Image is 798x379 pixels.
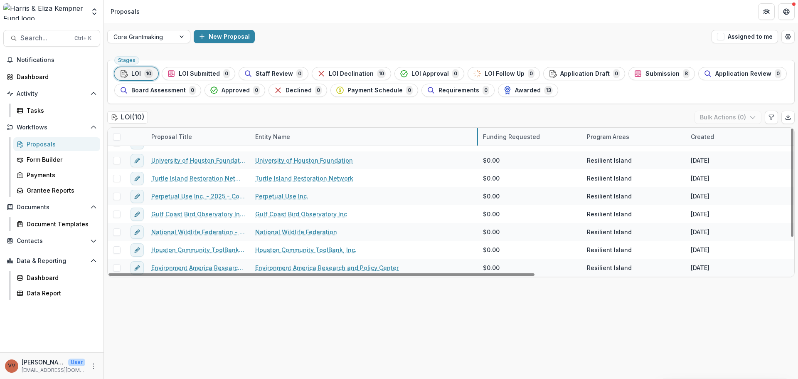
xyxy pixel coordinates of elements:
[543,67,625,80] button: Application Draft0
[27,155,94,164] div: Form Builder
[691,174,709,183] div: [DATE]
[255,210,347,218] a: Gulf Coast Bird Observatory Inc
[179,70,220,77] span: LOI Submitted
[107,111,148,123] h2: LOI ( 10 )
[686,132,719,141] div: Created
[131,208,144,221] button: edit
[17,90,87,97] span: Activity
[8,363,15,369] div: Vivian Victoria
[587,245,632,254] span: Resilient Island
[483,192,500,201] span: $0.00
[239,67,308,80] button: Staff Review0
[146,128,250,146] div: Proposal Title
[778,3,795,20] button: Get Help
[478,128,582,146] div: Funding Requested
[587,210,632,218] span: Resilient Island
[255,156,353,165] a: University of Houston Foundation
[483,174,500,183] span: $0.00
[268,84,327,97] button: Declined0
[204,84,265,97] button: Approved0
[377,69,386,78] span: 10
[27,220,94,228] div: Document Templates
[698,67,787,80] button: Application Review0
[131,70,141,77] span: LOI
[775,69,781,78] span: 0
[695,111,761,124] button: Bulk Actions (0)
[151,156,245,165] a: University of Houston Foundation - 2025 - Core Grant Request
[498,84,558,97] button: Awarded13
[17,57,97,64] span: Notifications
[3,234,100,248] button: Open Contacts
[691,156,709,165] div: [DATE]
[483,263,500,272] span: $0.00
[483,245,500,254] span: $0.00
[151,174,245,183] a: Turtle Island Restoration Network - 2025 - Core Grant Request
[131,87,186,94] span: Board Assessment
[483,228,500,236] span: $0.00
[528,69,534,78] span: 0
[27,273,94,282] div: Dashboard
[111,7,140,16] div: Proposals
[765,111,778,124] button: Edit table settings
[17,204,87,211] span: Documents
[3,53,100,67] button: Notifications
[189,86,196,95] span: 0
[3,30,100,47] button: Search...
[483,156,500,165] span: $0.00
[411,70,449,77] span: LOI Approval
[781,30,795,43] button: Open table manager
[683,69,690,78] span: 8
[22,367,85,374] p: [EMAIL_ADDRESS][DOMAIN_NAME]
[691,192,709,201] div: [DATE]
[3,121,100,134] button: Open Workflows
[255,263,399,272] a: Environment America Research and Policy Center
[118,57,135,63] span: Stages
[587,174,632,183] span: Resilient Island
[406,86,413,95] span: 0
[13,153,100,166] a: Form Builder
[256,70,293,77] span: Staff Review
[560,70,610,77] span: Application Draft
[587,228,632,236] span: Resilient Island
[151,210,245,218] a: Gulf Coast Bird Observatory Inc - 2025 - Core Grant Request
[347,87,403,94] span: Payment Schedule
[146,132,197,141] div: Proposal Title
[114,84,201,97] button: Board Assessment0
[712,30,778,43] button: Assigned to me
[613,69,620,78] span: 0
[758,3,775,20] button: Partners
[3,70,100,84] a: Dashboard
[151,228,245,236] a: National Wildlife Federation - 2025 - Core Grant Request
[17,72,94,81] div: Dashboard
[686,128,790,146] div: Created
[13,183,100,197] a: Grantee Reports
[13,271,100,285] a: Dashboard
[114,67,158,80] button: LOI10
[131,261,144,275] button: edit
[13,217,100,231] a: Document Templates
[17,258,87,265] span: Data & Reporting
[89,3,100,20] button: Open entity switcher
[27,186,94,195] div: Grantee Reports
[131,172,144,185] button: edit
[485,70,525,77] span: LOI Follow Up
[645,70,680,77] span: Submission
[131,243,144,257] button: edit
[483,210,500,218] span: $0.00
[223,69,230,78] span: 0
[628,67,695,80] button: Submission8
[587,263,632,272] span: Resilient Island
[582,128,686,146] div: Program Areas
[13,168,100,182] a: Payments
[483,86,489,95] span: 0
[478,132,545,141] div: Funding Requested
[13,137,100,151] a: Proposals
[255,174,353,183] a: Turtle Island Restoration Network
[286,87,312,94] span: Declined
[131,154,144,167] button: edit
[255,245,357,254] a: Houston Community ToolBank, Inc.
[296,69,303,78] span: 0
[131,225,144,239] button: edit
[151,245,245,254] a: Houston Community ToolBank, Inc. - 2025 - Core Grant Request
